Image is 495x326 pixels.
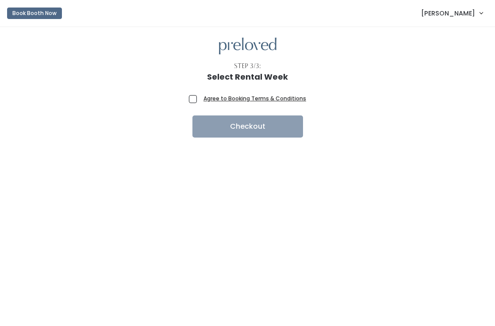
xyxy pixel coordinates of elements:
[412,4,491,23] a: [PERSON_NAME]
[203,95,306,102] a: Agree to Booking Terms & Conditions
[207,73,288,81] h1: Select Rental Week
[219,38,276,55] img: preloved logo
[7,8,62,19] button: Book Booth Now
[234,61,261,71] div: Step 3/3:
[421,8,475,18] span: [PERSON_NAME]
[7,4,62,23] a: Book Booth Now
[192,115,303,138] button: Checkout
